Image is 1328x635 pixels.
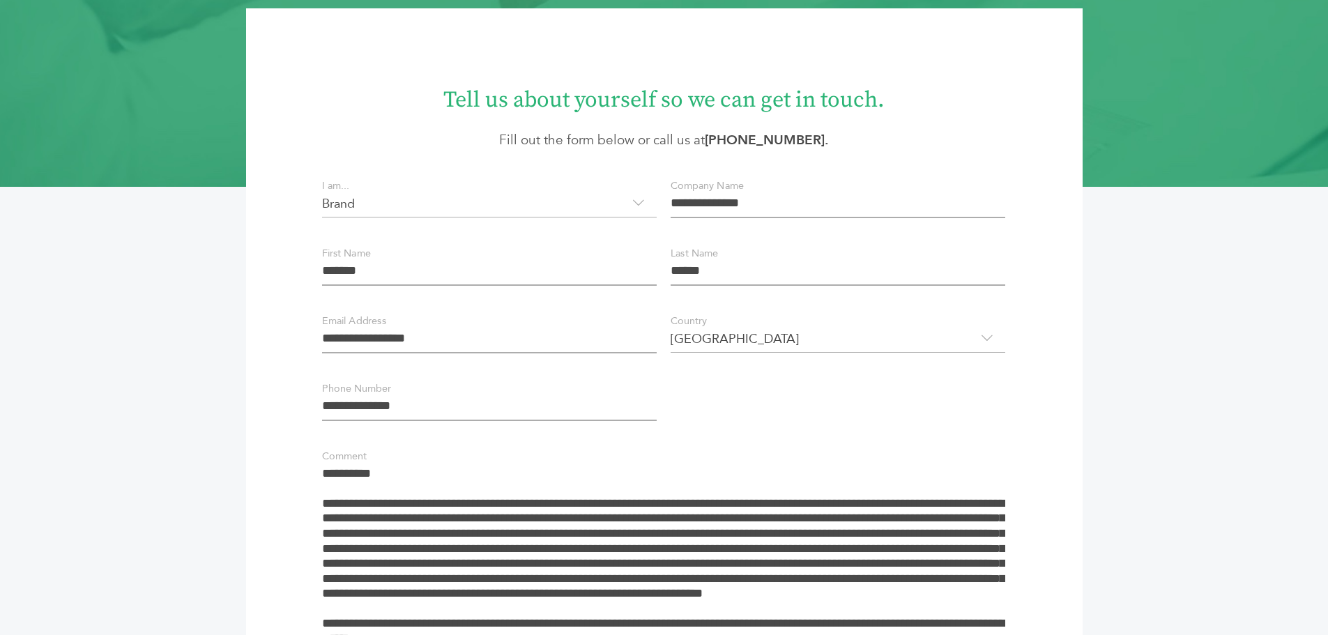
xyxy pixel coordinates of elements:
[671,178,744,194] label: Company Name
[322,190,657,217] span: Brand
[288,75,1041,116] h1: Tell us about yourself so we can get in touch.
[671,314,707,329] label: Country
[705,131,829,149] strong: .
[671,246,718,261] label: Last Name
[671,325,1005,353] span: [GEOGRAPHIC_DATA]
[322,381,390,397] label: Phone Number
[322,246,371,261] label: First Name
[322,314,386,329] label: Email Address
[705,131,825,149] a: [PHONE_NUMBER]
[322,178,349,194] label: I am...
[288,130,1041,151] p: Fill out the form below or call us at
[322,449,367,464] label: Comment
